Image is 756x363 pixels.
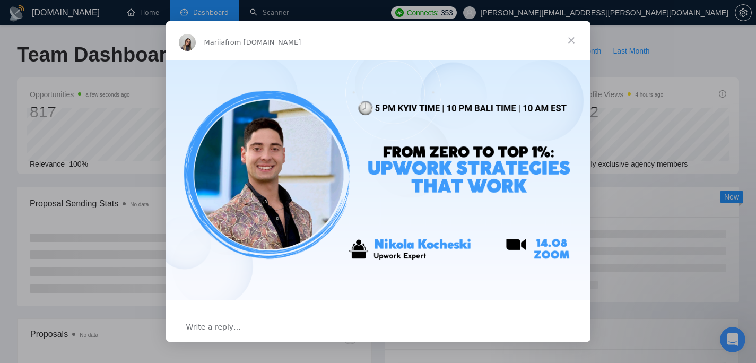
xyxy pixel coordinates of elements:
span: Mariia [204,38,225,46]
img: Profile image for Mariia [179,34,196,51]
span: from [DOMAIN_NAME] [225,38,301,46]
div: Open conversation and reply [166,312,590,342]
span: Write a reply… [186,320,241,334]
span: Close [552,21,590,59]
